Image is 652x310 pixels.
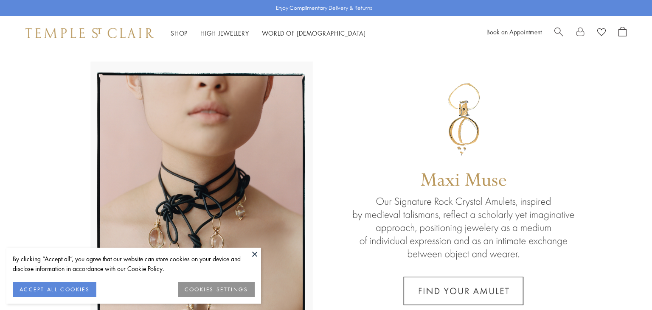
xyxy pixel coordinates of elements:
p: Enjoy Complimentary Delivery & Returns [276,4,372,12]
a: High JewelleryHigh Jewellery [200,29,249,37]
img: Temple St. Clair [25,28,154,38]
a: ShopShop [171,29,188,37]
nav: Main navigation [171,28,366,39]
a: Book an Appointment [486,28,542,36]
button: ACCEPT ALL COOKIES [13,282,96,297]
iframe: Gorgias live chat messenger [610,270,644,302]
a: Open Shopping Bag [618,27,627,39]
a: View Wishlist [597,27,606,39]
div: By clicking “Accept all”, you agree that our website can store cookies on your device and disclos... [13,254,255,274]
button: COOKIES SETTINGS [178,282,255,297]
a: Search [554,27,563,39]
a: World of [DEMOGRAPHIC_DATA]World of [DEMOGRAPHIC_DATA] [262,29,366,37]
